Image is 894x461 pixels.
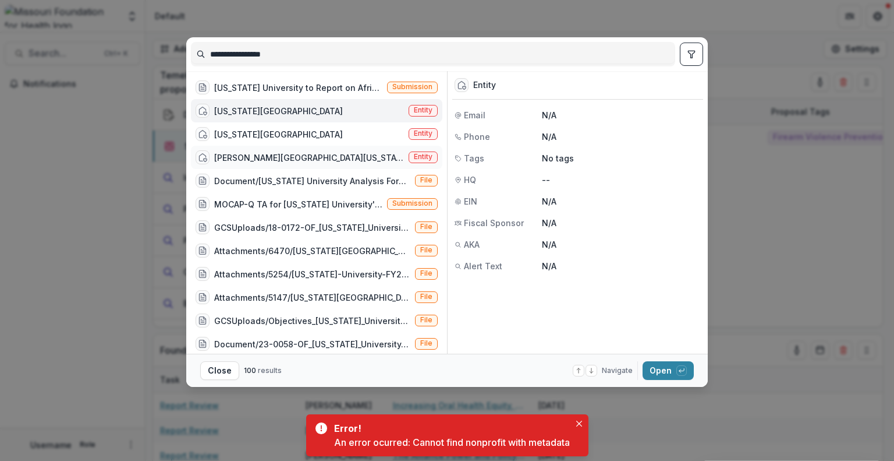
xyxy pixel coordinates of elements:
[214,315,410,327] div: GCSUploads/Objectives_[US_STATE]_University_HVIP.doc
[542,238,701,251] p: N/A
[214,198,382,210] div: MOCAP-Q TA for [US_STATE] University's Show-Me School-based Health Alliance (TA for [US_STATE] Un...
[464,260,502,272] span: Alert Text
[214,175,410,187] div: Document/[US_STATE] University Analysis Form_FINAL_ver_1.doc
[602,365,633,376] span: Navigate
[542,131,701,143] p: N/A
[420,176,432,184] span: File
[542,174,701,186] p: --
[572,417,586,431] button: Close
[420,246,432,254] span: File
[392,83,432,91] span: Submission
[258,366,282,375] span: results
[542,217,701,229] p: N/A
[214,338,410,350] div: Document/23-0058-OF_[US_STATE]_University_final summary.docx
[214,291,410,304] div: Attachments/5147/[US_STATE][GEOGRAPHIC_DATA] 2020-MFH-Grant-Budget.docx
[214,82,382,94] div: [US_STATE] University to Report on African American Health Disparities in [GEOGRAPHIC_DATA] "For ...
[334,435,570,449] div: An error ocurred: Cannot find nonprofit with metadata
[420,316,432,324] span: File
[420,339,432,347] span: File
[464,174,476,186] span: HQ
[473,80,496,90] div: Entity
[214,128,343,140] div: [US_STATE][GEOGRAPHIC_DATA]
[420,223,432,231] span: File
[643,361,694,380] button: Open
[334,421,565,435] div: Error!
[680,43,703,66] button: toggle filters
[542,152,574,164] p: No tags
[392,199,432,207] span: Submission
[464,238,480,251] span: AKA
[214,105,343,117] div: [US_STATE][GEOGRAPHIC_DATA]
[464,109,485,121] span: Email
[420,269,432,277] span: File
[464,195,477,207] span: EIN
[542,260,701,272] p: N/A
[542,109,701,121] p: N/A
[414,129,432,138] span: Entity
[214,245,410,257] div: Attachments/6470/[US_STATE][GEOGRAPHIC_DATA] - 990.pdf
[464,131,490,143] span: Phone
[214,221,410,234] div: GCSUploads/18-0172-OF_[US_STATE]_University_Analysis_Form_1[DATE]ver_2.doc
[414,153,432,161] span: Entity
[464,152,484,164] span: Tags
[542,195,701,207] p: N/A
[244,366,256,375] span: 100
[420,293,432,301] span: File
[464,217,524,229] span: Fiscal Sponsor
[414,106,432,114] span: Entity
[214,268,410,280] div: Attachments/5254/[US_STATE]-University-FY20-Financial-Statements-Final-To-Print.pdf
[200,361,239,380] button: Close
[214,152,404,164] div: [PERSON_NAME][GEOGRAPHIC_DATA][US_STATE]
